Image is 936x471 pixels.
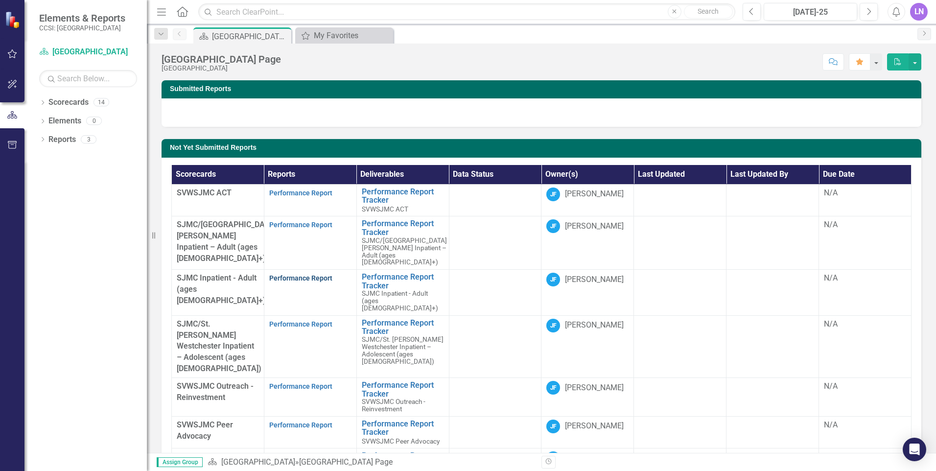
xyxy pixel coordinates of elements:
div: [DATE]-25 [767,6,854,18]
span: SVWSJMC Peer Advocacy [177,420,233,441]
small: CCSI: [GEOGRAPHIC_DATA] [39,24,125,32]
td: Double-Click to Edit Right Click for Context Menu [356,416,449,448]
div: » [208,457,534,468]
span: SJMC Inpatient - Adult (ages [DEMOGRAPHIC_DATA]+) [362,289,438,312]
a: Performance Report [269,189,332,197]
td: Double-Click to Edit Right Click for Context Menu [356,216,449,270]
div: JF [546,319,560,332]
button: [DATE]-25 [764,3,857,21]
a: Elements [48,116,81,127]
button: LN [910,3,928,21]
td: Double-Click to Edit [449,377,541,416]
div: [PERSON_NAME] [565,382,624,394]
div: [PERSON_NAME] [565,188,624,200]
a: Performance Report Tracker [362,188,444,205]
div: N/A [824,188,906,199]
div: N/A [824,451,906,463]
div: 3 [81,135,96,143]
a: Performance Report [269,382,332,390]
div: JF [546,420,560,433]
td: Double-Click to Edit Right Click for Context Menu [356,377,449,416]
span: SVWSJMC Outreach - Reinvestment [362,398,425,413]
div: JF [546,451,560,465]
div: JF [546,219,560,233]
span: SJMC Inpatient - Adult (ages [DEMOGRAPHIC_DATA]+) [177,273,266,305]
a: Performance Report Tracker [362,381,444,398]
div: Open Intercom Messenger [903,438,926,461]
img: ClearPoint Strategy [5,11,22,28]
div: N/A [824,381,906,392]
span: SVWSJMC ACT [177,188,232,197]
div: [GEOGRAPHIC_DATA] [162,65,281,72]
button: Search [684,5,733,19]
span: Search [698,7,719,15]
div: N/A [824,219,906,231]
span: SVWSJMC ACT [362,205,408,213]
div: [GEOGRAPHIC_DATA] Page [299,457,393,467]
div: [GEOGRAPHIC_DATA] Page [162,54,281,65]
input: Search Below... [39,70,137,87]
div: JF [546,381,560,395]
div: JF [546,273,560,286]
div: N/A [824,319,906,330]
td: Double-Click to Edit Right Click for Context Menu [356,315,449,377]
td: Double-Click to Edit [449,416,541,448]
a: Performance Report [269,421,332,429]
span: SVWSJMC Outreach - Reinvestment [177,381,254,402]
span: Assign Group [157,457,203,467]
h3: Not Yet Submitted Reports [170,144,916,151]
a: My Favorites [298,29,391,42]
a: Performance Report [269,274,332,282]
a: [GEOGRAPHIC_DATA] [39,47,137,58]
span: SJMC/[GEOGRAPHIC_DATA][PERSON_NAME] Inpatient – Adult (ages [DEMOGRAPHIC_DATA]+) [362,236,447,266]
span: Elements & Reports [39,12,125,24]
div: [PERSON_NAME] [565,320,624,331]
a: Performance Report Tracker [362,451,444,469]
td: Double-Click to Edit [449,315,541,377]
td: Double-Click to Edit [449,270,541,316]
td: Double-Click to Edit Right Click for Context Menu [356,270,449,316]
div: [GEOGRAPHIC_DATA] Page [212,30,289,43]
div: N/A [824,420,906,431]
a: Performance Report [269,320,332,328]
div: [PERSON_NAME] [565,274,624,285]
div: My Favorites [314,29,391,42]
a: [GEOGRAPHIC_DATA] [221,457,295,467]
a: Performance Report Tracker [362,273,444,290]
div: JF [546,188,560,201]
div: [PERSON_NAME] [565,421,624,432]
td: Double-Click to Edit [449,216,541,270]
span: SJMC/[GEOGRAPHIC_DATA][PERSON_NAME] Inpatient – Adult (ages [DEMOGRAPHIC_DATA]+) [177,220,276,263]
div: 14 [94,98,109,107]
h3: Submitted Reports [170,85,916,93]
a: Performance Report Tracker [362,420,444,437]
a: Scorecards [48,97,89,108]
a: Performance Report Tracker [362,319,444,336]
a: Performance Report [269,221,332,229]
span: SVWSJMC Peer Advocacy [362,437,440,445]
td: Double-Click to Edit [449,184,541,216]
td: Double-Click to Edit Right Click for Context Menu [356,184,449,216]
input: Search ClearPoint... [198,3,735,21]
span: SJMC/St. [PERSON_NAME] Westchester Inpatient – Adolescent (ages [DEMOGRAPHIC_DATA]) [362,335,444,365]
a: Performance Report Tracker [362,219,447,236]
div: [PERSON_NAME] [565,221,624,232]
div: N/A [824,273,906,284]
a: Reports [48,134,76,145]
span: SJMC/St. [PERSON_NAME] Westchester Inpatient – Adolescent (ages [DEMOGRAPHIC_DATA]) [177,319,261,373]
div: 0 [86,117,102,125]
